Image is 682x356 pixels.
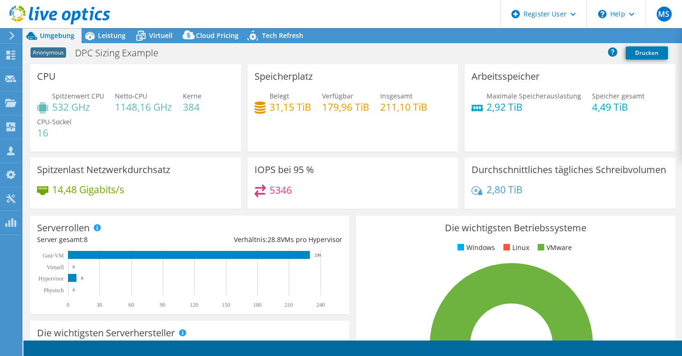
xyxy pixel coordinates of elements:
h3: IOPS bei 95 % [255,165,314,175]
span: Umgebung [40,31,75,40]
h3: Die wichtigsten Betriebssysteme [363,223,668,233]
span: 1 [91,340,95,349]
span: Verfügbar [322,91,353,100]
text: 90 [160,302,165,308]
text: 210 [285,302,293,308]
text: 240 [316,302,325,308]
span: Tech Refresh [262,31,303,40]
text: 0 [73,288,75,292]
span: Speicher gesamt [592,91,645,100]
h4: Hersteller gesamt: [37,340,342,350]
span: Cloud Pricing [196,31,239,40]
text: 120 [190,302,198,308]
h3: Arbeitsspeicher [472,71,540,82]
span: MS [657,7,672,22]
li: VMware [535,242,572,253]
h4: 384 [183,102,202,112]
h4: 532 GHz [52,102,104,112]
span: 28.8 [268,235,281,244]
li: Linux [501,242,529,253]
h1: DPC Sizing Example [71,48,173,58]
span: Leistung [98,31,126,40]
span: Belegt [270,91,289,100]
text: 180 [253,302,262,308]
h4: 1148,16 GHz [115,102,172,112]
h3: Spitzenlast Netzwerkdurchsatz [37,165,170,175]
text: 230 [315,253,321,258]
div: Server gesamt: [37,235,190,245]
h3: Speicherplatz [255,71,313,82]
li: Windows [455,242,495,253]
text: 0 [73,265,75,269]
span: 8 [84,235,88,244]
h4: 2,92 TiB [487,102,581,112]
text: 60 [128,302,134,308]
h4: 16 [37,128,72,138]
span: Spitzenwert CPU [52,91,104,100]
h4: 4,49 TiB [592,102,645,112]
text: Virtuell [46,264,64,271]
text: 0 [67,302,69,308]
h4: 179,96 TiB [322,102,369,112]
div: Verhältnis: VMs pro Hypervisor [190,235,343,245]
h3: Durchschnittliches tägliches Schreibvolumen [472,165,666,175]
h4: 5346 [270,185,292,195]
span: Maximale Speicherauslastung [487,91,581,100]
text: 8 [81,276,83,280]
h3: Die wichtigsten Serverhersteller [37,328,175,338]
text: Physisch [44,287,64,294]
text: 30 [97,302,102,308]
text: Hypervisor [38,275,64,282]
text: Gast-VM [43,252,64,259]
span: CPU-Sockel [37,117,72,126]
span: Virtuell [149,31,172,40]
h3: CPU [37,71,56,82]
span: Netto-CPU [115,91,147,100]
span: Insgesamt [380,91,412,100]
span: Anonymous [30,47,66,58]
h4: 2,80 TiB [487,184,523,195]
h4: 31,15 TiB [270,102,311,112]
a: Drucken [626,46,668,60]
svg: \n [598,10,607,18]
h4: 14,48 Gigabits/s [52,184,124,195]
text: 150 [222,302,230,308]
span: Kerne [183,91,202,100]
h3: Serverrollen [37,223,90,233]
h4: 211,10 TiB [380,102,427,112]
